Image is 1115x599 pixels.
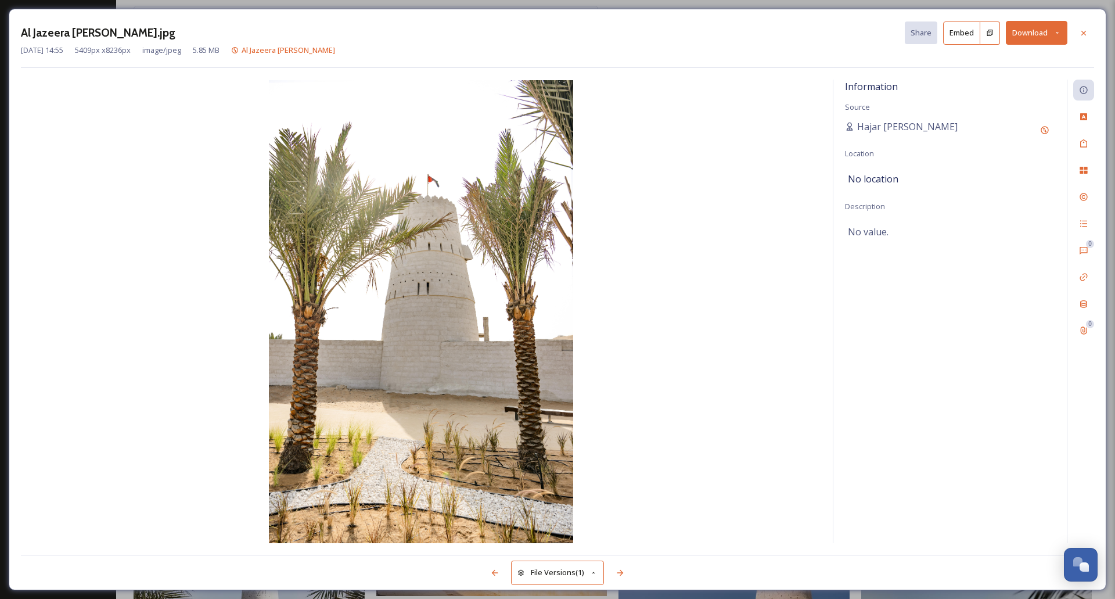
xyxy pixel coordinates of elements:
[1064,548,1098,582] button: Open Chat
[75,45,131,56] span: 5409 px x 8236 px
[845,148,874,159] span: Location
[511,561,604,584] button: File Versions(1)
[193,45,220,56] span: 5.85 MB
[845,80,898,93] span: Information
[1086,240,1094,248] div: 0
[21,45,63,56] span: [DATE] 14:55
[848,172,898,186] span: No location
[142,45,181,56] span: image/jpeg
[848,225,889,239] span: No value.
[242,45,335,55] span: Al Jazeera [PERSON_NAME]
[905,21,937,44] button: Share
[857,120,958,134] span: Hajar [PERSON_NAME]
[1086,320,1094,328] div: 0
[21,24,175,41] h3: Al Jazeera [PERSON_NAME].jpg
[845,201,885,211] span: Description
[21,80,821,543] img: 23117CBA-1994-4F03-8C929C5C390B20DE.jpg
[845,102,870,112] span: Source
[1006,21,1067,45] button: Download
[943,21,980,45] button: Embed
